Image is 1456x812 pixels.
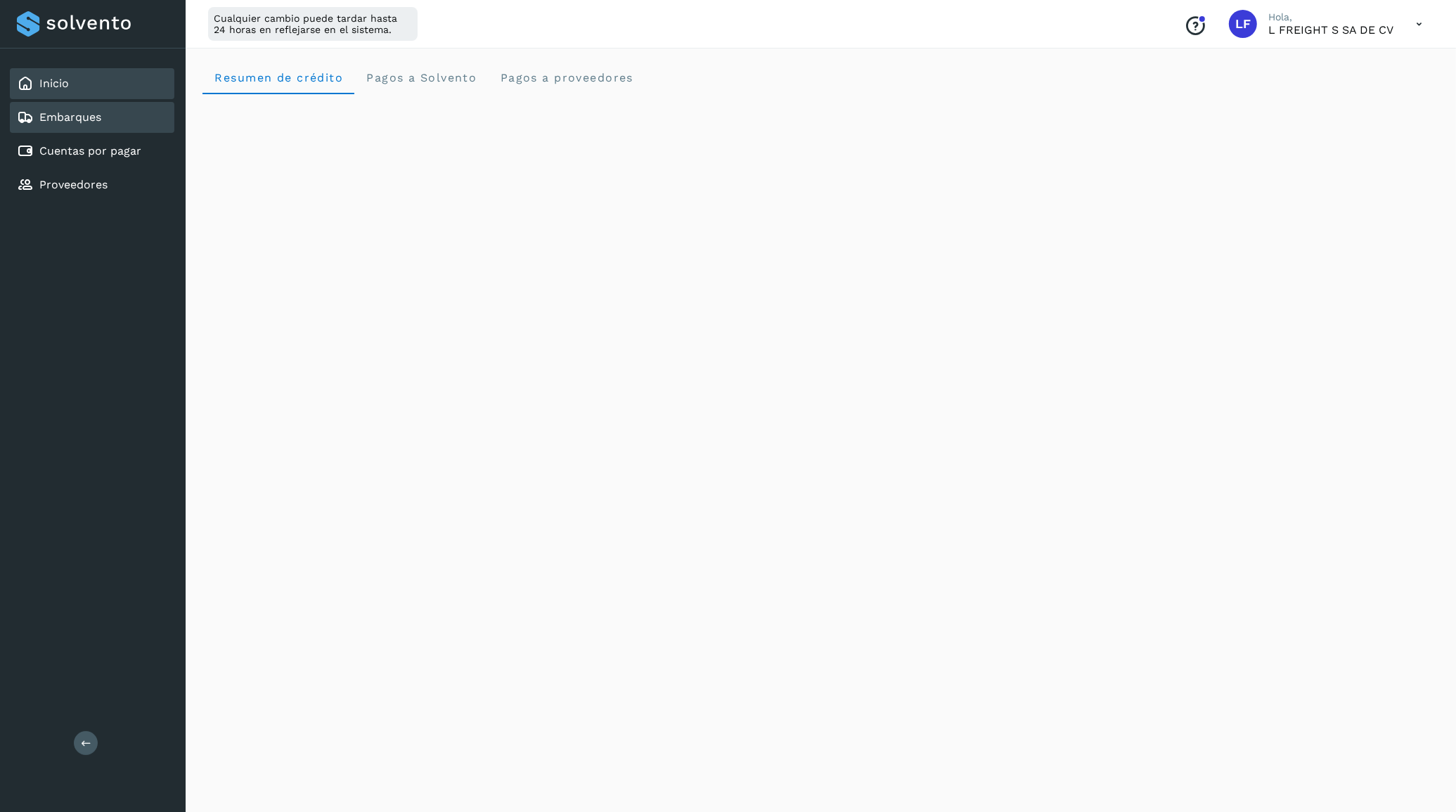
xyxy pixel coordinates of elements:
[10,169,174,200] div: Proveedores
[366,71,477,84] span: Pagos a Solvento
[499,71,633,84] span: Pagos a proveedores
[214,71,343,84] span: Resumen de crédito
[10,102,174,133] div: Embarques
[39,144,141,157] a: Cuentas por pagar
[10,136,174,167] div: Cuentas por pagar
[208,7,418,41] div: Cualquier cambio puede tardar hasta 24 horas en reflejarse en el sistema.
[39,110,101,124] a: Embarques
[1268,11,1393,23] p: Hola,
[39,77,69,90] a: Inicio
[1268,23,1393,37] p: L FREIGHT S SA DE CV
[10,68,174,99] div: Inicio
[39,178,108,191] a: Proveedores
